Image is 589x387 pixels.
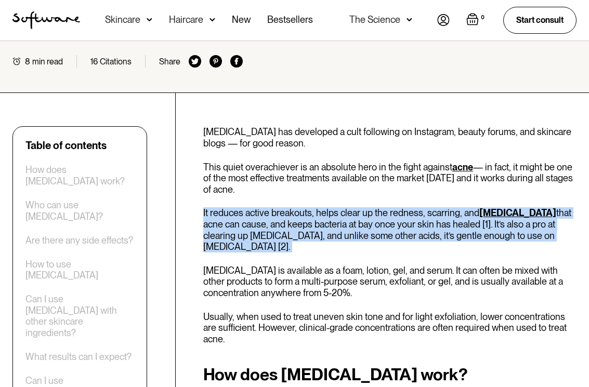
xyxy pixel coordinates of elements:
[25,139,107,152] div: Table of contents
[100,57,132,66] div: Citations
[147,15,152,25] img: arrow down
[230,55,243,68] img: facebook icon
[479,207,556,218] a: [MEDICAL_DATA]
[12,11,80,29] a: home
[203,126,577,149] p: [MEDICAL_DATA] has developed a cult following on Instagram, beauty forums, and skincare blogs — f...
[25,293,134,338] a: Can I use [MEDICAL_DATA] with other skincare ingredients?
[25,351,132,363] a: What results can I expect?
[25,235,133,246] a: Are there any side effects?
[203,365,577,384] h2: How does [MEDICAL_DATA] work?
[25,164,134,186] a: How does [MEDICAL_DATA] work?
[25,259,134,281] a: How to use [MEDICAL_DATA]
[349,15,400,25] div: The Science
[203,207,577,252] p: It reduces active breakouts, helps clear up the redness, scarring, and that acne can cause, and k...
[479,13,487,22] div: 0
[32,57,63,66] div: min read
[25,199,134,222] a: Who can use [MEDICAL_DATA]?
[12,11,80,29] img: Software Logo
[203,311,577,345] p: Usually, when used to treat uneven skin tone and for light exfoliation, lower concentrations are ...
[159,57,180,66] div: Share
[407,15,412,25] img: arrow down
[210,55,222,68] img: pinterest icon
[189,55,201,68] img: twitter icon
[90,57,98,66] div: 16
[203,265,577,299] p: [MEDICAL_DATA] is available as a foam, lotion, gel, and serum. It can often be mixed with other p...
[210,15,215,25] img: arrow down
[105,15,140,25] div: Skincare
[503,7,577,33] a: Start consult
[169,15,203,25] div: Haircare
[452,162,473,172] a: acne
[466,13,487,28] a: Open empty cart
[25,57,30,66] div: 8
[203,162,577,195] p: This quiet overachiever is an absolute hero in the fight against — in fact, it might be one of th...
